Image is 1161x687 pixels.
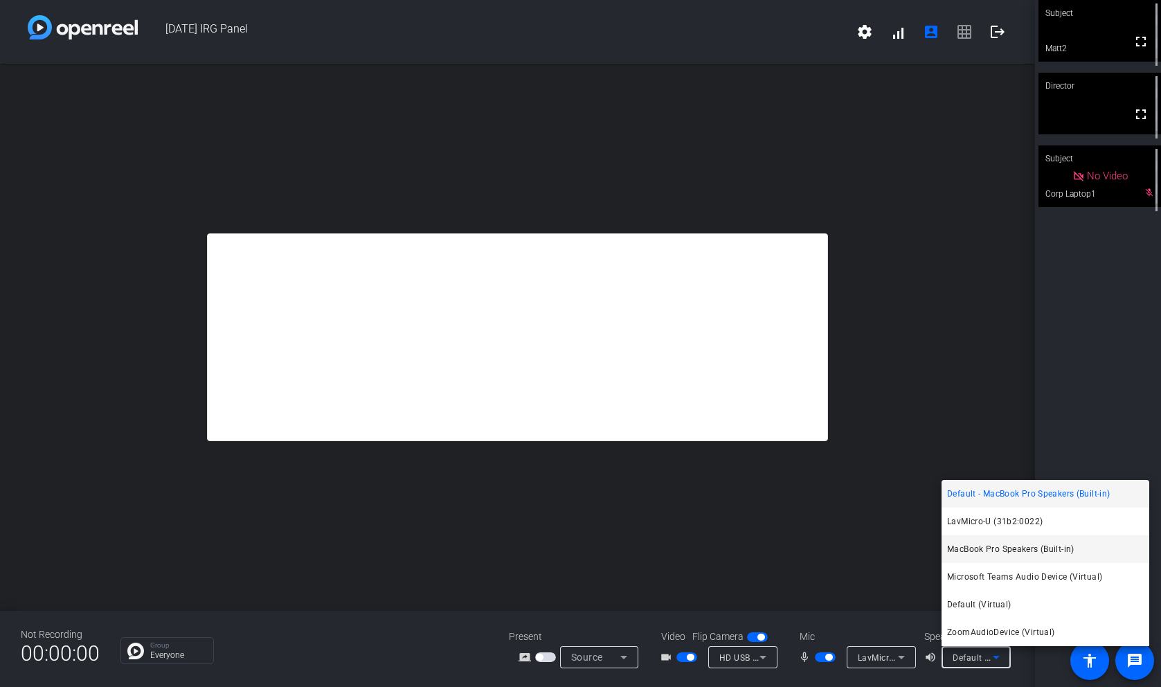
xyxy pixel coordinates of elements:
span: Microsoft Teams Audio Device (Virtual) [947,569,1102,585]
span: LavMicro-U (31b2:0022) [947,513,1043,530]
span: Default (Virtual) [947,596,1011,613]
span: ZoomAudioDevice (Virtual) [947,624,1054,641]
span: Default - MacBook Pro Speakers (Built-in) [947,485,1110,502]
span: MacBook Pro Speakers (Built-in) [947,541,1074,557]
